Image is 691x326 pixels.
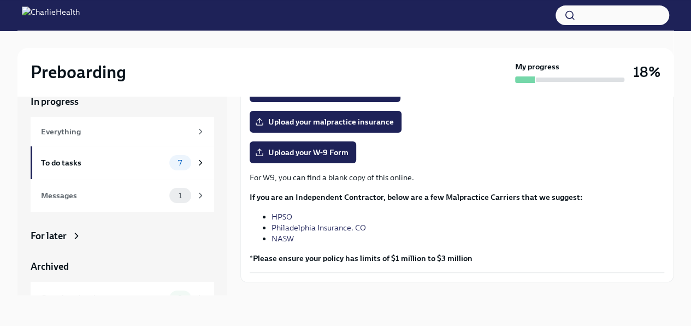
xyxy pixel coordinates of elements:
a: For later [31,229,214,242]
a: To do tasks7 [31,146,214,179]
div: For later [31,229,67,242]
a: NASW [271,234,294,244]
span: 2 [172,294,188,303]
span: Upload your W-9 Form [257,147,349,158]
p: For W9, you can find a blank copy of this online. [250,172,664,183]
label: Upload your W-9 Form [250,141,356,163]
h3: 18% [633,62,660,82]
a: Archived [31,260,214,273]
strong: Please ensure your policy has limits of $1 million to $3 million [253,253,473,263]
a: HPSO [271,212,292,222]
a: Philadelphia Insurance. CO [271,223,366,233]
div: Completed tasks [41,292,165,304]
h2: Preboarding [31,61,126,83]
div: To do tasks [41,157,165,169]
img: CharlieHealth [22,7,80,24]
a: In progress [31,95,214,108]
strong: If you are an Independent Contractor, below are a few Malpractice Carriers that we suggest: [250,192,583,202]
span: 1 [172,192,188,200]
span: 7 [172,159,188,167]
a: Everything [31,117,214,146]
div: Messages [41,189,165,201]
label: Upload your malpractice insurance [250,111,401,133]
a: Completed tasks2 [31,282,214,315]
span: Upload your malpractice insurance [257,116,394,127]
div: Everything [41,126,191,138]
strong: My progress [515,61,559,72]
a: Messages1 [31,179,214,212]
